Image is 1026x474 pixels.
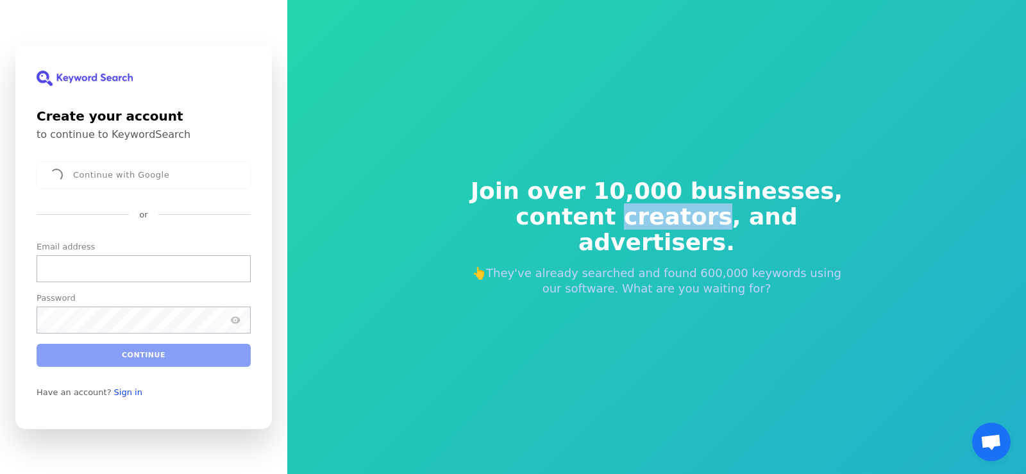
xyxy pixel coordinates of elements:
[228,312,243,327] button: Show password
[462,204,852,255] span: content creators, and advertisers.
[37,106,251,126] h1: Create your account
[37,387,112,397] span: Have an account?
[139,209,147,221] p: or
[37,128,251,141] p: to continue to KeywordSearch
[114,387,142,397] a: Sign in
[462,266,852,296] p: 👆They've already searched and found 600,000 keywords using our software. What are you waiting for?
[462,178,852,204] span: Join over 10,000 businesses,
[972,423,1011,461] div: Open chat
[37,71,133,86] img: KeywordSearch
